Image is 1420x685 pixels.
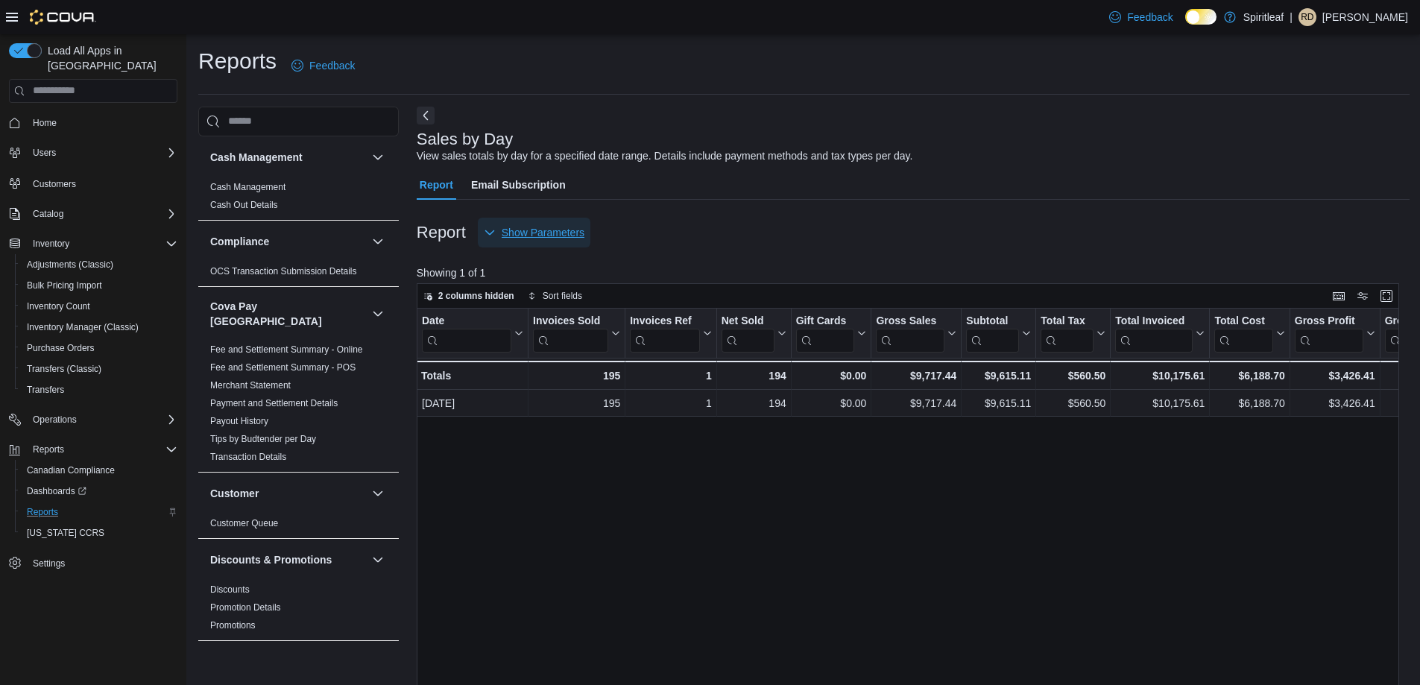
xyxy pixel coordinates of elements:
input: Dark Mode [1185,9,1217,25]
div: Compliance [198,262,399,286]
a: Purchase Orders [21,339,101,357]
div: $9,717.44 [876,367,956,385]
span: Canadian Compliance [27,464,115,476]
a: Inventory Manager (Classic) [21,318,145,336]
span: Transfers [27,384,64,396]
a: Transfers (Classic) [21,360,107,378]
span: Purchase Orders [27,342,95,354]
span: RD [1301,8,1313,26]
span: Purchase Orders [21,339,177,357]
button: Reports [27,441,70,458]
a: Adjustments (Classic) [21,256,119,274]
div: Invoices Sold [533,315,608,353]
span: Load All Apps in [GEOGRAPHIC_DATA] [42,43,177,73]
h3: Cash Management [210,150,303,165]
div: $3,426.41 [1295,367,1375,385]
p: [PERSON_NAME] [1322,8,1408,26]
button: Subtotal [966,315,1031,353]
button: Customer [369,484,387,502]
a: [US_STATE] CCRS [21,524,110,542]
div: 195 [533,394,620,412]
h1: Reports [198,46,277,76]
nav: Complex example [9,106,177,613]
div: 194 [721,367,786,385]
span: Feedback [309,58,355,73]
h3: Cova Pay [GEOGRAPHIC_DATA] [210,299,366,329]
button: Canadian Compliance [15,460,183,481]
h3: Compliance [210,234,269,249]
div: Cova Pay [GEOGRAPHIC_DATA] [198,341,399,472]
button: Bulk Pricing Import [15,275,183,296]
div: Date [422,315,511,329]
button: Net Sold [721,315,786,353]
span: Operations [33,414,77,426]
button: Inventory [27,235,75,253]
span: Reports [27,506,58,518]
div: Invoices Ref [630,315,699,353]
a: Dashboards [21,482,92,500]
span: Catalog [27,205,177,223]
a: Payout History [210,416,268,426]
button: Customers [3,172,183,194]
p: Spiritleaf [1243,8,1284,26]
a: Customers [27,175,82,193]
button: Enter fullscreen [1378,287,1395,305]
div: Customer [198,514,399,538]
span: Inventory Manager (Classic) [21,318,177,336]
h3: Sales by Day [417,130,514,148]
button: Catalog [3,203,183,224]
span: Merchant Statement [210,379,291,391]
span: Reports [21,503,177,521]
span: Fee and Settlement Summary - Online [210,344,363,356]
button: Cash Management [369,148,387,166]
button: Inventory Manager (Classic) [15,317,183,338]
div: 194 [722,394,786,412]
span: Reports [27,441,177,458]
div: Total Invoiced [1115,315,1193,353]
a: Payment and Settlement Details [210,398,338,408]
div: $6,188.70 [1214,394,1284,412]
span: Inventory Manager (Classic) [27,321,139,333]
button: Cash Management [210,150,366,165]
a: Promotion Details [210,602,281,613]
div: Total Tax [1041,315,1094,329]
span: Customers [27,174,177,192]
button: Show Parameters [478,218,590,247]
a: Fee and Settlement Summary - POS [210,362,356,373]
span: Payment and Settlement Details [210,397,338,409]
span: Customer Queue [210,517,278,529]
button: Sort fields [522,287,588,305]
a: Dashboards [15,481,183,502]
span: Adjustments (Classic) [21,256,177,274]
div: Total Tax [1041,315,1094,353]
div: Invoices Ref [630,315,699,329]
button: Reports [3,439,183,460]
a: Transaction Details [210,452,286,462]
a: Cash Management [210,182,285,192]
button: Display options [1354,287,1372,305]
button: Date [422,315,523,353]
button: Keyboard shortcuts [1330,287,1348,305]
span: Reports [33,443,64,455]
div: Ravi D [1298,8,1316,26]
a: Canadian Compliance [21,461,121,479]
span: Promotions [210,619,256,631]
div: Total Cost [1214,315,1272,329]
a: Reports [21,503,64,521]
button: Users [3,142,183,163]
button: Users [27,144,62,162]
button: 2 columns hidden [417,287,520,305]
button: Total Tax [1041,315,1105,353]
span: Promotion Details [210,602,281,613]
div: Gross Sales [876,315,944,329]
div: Cash Management [198,178,399,220]
div: $560.50 [1041,367,1105,385]
button: Discounts & Promotions [210,552,366,567]
div: $9,615.11 [966,394,1031,412]
a: Tips by Budtender per Day [210,434,316,444]
span: Show Parameters [502,225,584,240]
div: 195 [533,367,620,385]
span: Home [33,117,57,129]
